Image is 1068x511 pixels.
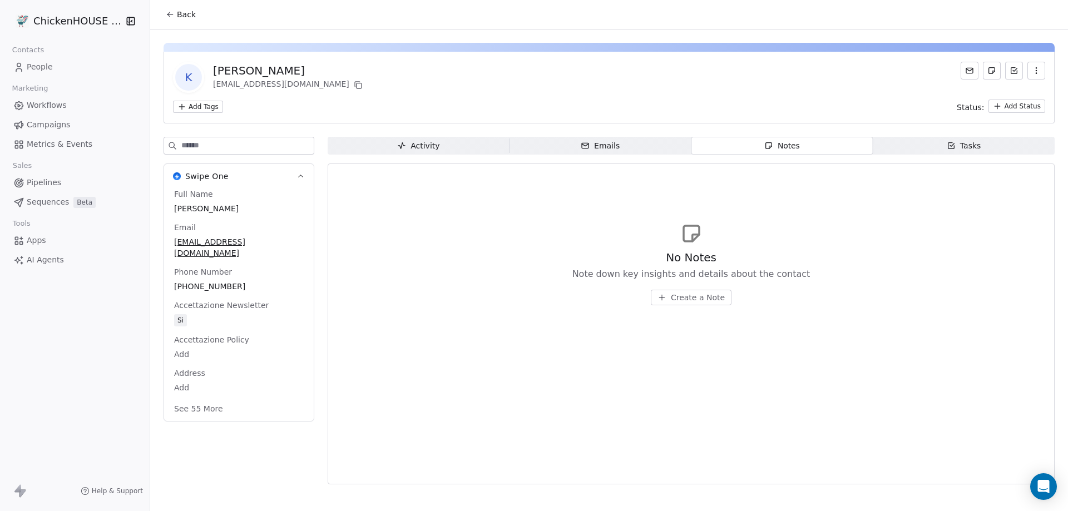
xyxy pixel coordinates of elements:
a: SequencesBeta [9,193,141,211]
span: Email [172,222,198,233]
div: Tasks [947,140,981,152]
span: Note down key insights and details about the contact [572,267,810,281]
span: [PHONE_NUMBER] [174,281,304,292]
span: Accettazione Policy [172,334,251,345]
span: Sales [8,157,37,174]
span: [PERSON_NAME] [174,203,304,214]
div: Emails [581,140,620,152]
a: Metrics & Events [9,135,141,153]
div: [EMAIL_ADDRESS][DOMAIN_NAME] [213,78,365,92]
span: Create a Note [671,292,725,303]
a: Campaigns [9,116,141,134]
span: Apps [27,235,46,246]
div: [PERSON_NAME] [213,63,365,78]
a: Workflows [9,96,141,115]
span: People [27,61,53,73]
span: Phone Number [172,266,234,277]
button: See 55 More [167,399,230,419]
span: Add [174,382,304,393]
a: Help & Support [81,487,143,495]
img: Swipe One [173,172,181,180]
button: Add Tags [173,101,223,113]
span: Sequences [27,196,69,208]
div: Open Intercom Messenger [1030,473,1057,500]
span: Add [174,349,304,360]
span: Accettazione Newsletter [172,300,271,311]
span: Beta [73,197,96,208]
span: Address [172,368,207,379]
button: Add Status [988,100,1045,113]
span: ChickenHOUSE snc [33,14,122,28]
span: Workflows [27,100,67,111]
img: 4.jpg [16,14,29,28]
button: Swipe OneSwipe One [164,164,314,188]
span: No Notes [666,250,716,265]
span: Campaigns [27,119,70,131]
span: [EMAIL_ADDRESS][DOMAIN_NAME] [174,236,304,259]
button: Create a Note [651,290,731,305]
a: Apps [9,231,141,250]
span: Status: [957,102,984,113]
div: Si [177,315,184,326]
span: Contacts [7,42,49,58]
a: Pipelines [9,173,141,192]
a: People [9,58,141,76]
a: AI Agents [9,251,141,269]
span: Pipelines [27,177,61,188]
span: Full Name [172,188,215,200]
button: ChickenHOUSE snc [13,12,118,31]
span: Tools [8,215,35,232]
span: Marketing [7,80,53,97]
div: Activity [397,140,439,152]
button: Back [159,4,202,24]
span: K [175,64,202,91]
span: Metrics & Events [27,138,92,150]
span: Back [177,9,196,20]
div: Swipe OneSwipe One [164,188,314,421]
span: AI Agents [27,254,64,266]
span: Swipe One [185,171,229,182]
span: Help & Support [92,487,143,495]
